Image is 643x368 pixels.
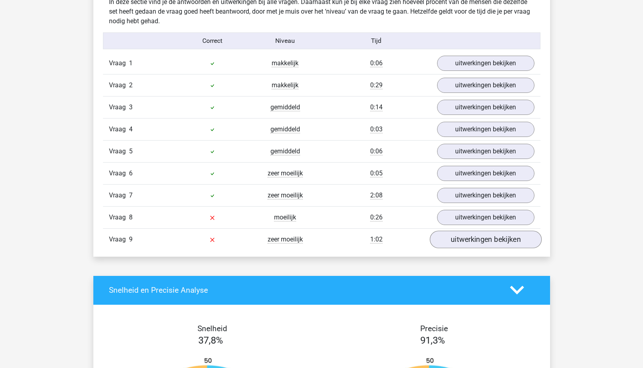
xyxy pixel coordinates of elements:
span: 0:14 [370,103,383,111]
a: uitwerkingen bekijken [429,231,541,248]
span: 0:06 [370,59,383,67]
span: zeer moeilijk [268,169,303,177]
span: Vraag [109,235,129,244]
span: Vraag [109,125,129,134]
span: gemiddeld [270,103,300,111]
span: Vraag [109,80,129,90]
a: uitwerkingen bekijken [437,210,534,225]
a: uitwerkingen bekijken [437,166,534,181]
span: 6 [129,169,133,177]
a: uitwerkingen bekijken [437,78,534,93]
a: uitwerkingen bekijken [437,56,534,71]
span: zeer moeilijk [268,235,303,243]
span: 5 [129,147,133,155]
span: 0:05 [370,169,383,177]
span: 0:26 [370,213,383,221]
span: 7 [129,191,133,199]
span: Vraag [109,103,129,112]
span: gemiddeld [270,147,300,155]
a: uitwerkingen bekijken [437,144,534,159]
h4: Snelheid [109,324,316,333]
span: 2 [129,81,133,89]
span: 91,3% [420,335,445,346]
span: 1:02 [370,235,383,243]
span: gemiddeld [270,125,300,133]
span: 9 [129,235,133,243]
span: 0:29 [370,81,383,89]
a: uitwerkingen bekijken [437,122,534,137]
span: 1 [129,59,133,67]
a: uitwerkingen bekijken [437,100,534,115]
span: Vraag [109,147,129,156]
h4: Snelheid en Precisie Analyse [109,286,498,295]
span: 8 [129,213,133,221]
a: uitwerkingen bekijken [437,188,534,203]
span: zeer moeilijk [268,191,303,199]
span: Vraag [109,213,129,222]
span: Vraag [109,191,129,200]
span: moeilijk [274,213,296,221]
span: 2:08 [370,191,383,199]
span: 0:06 [370,147,383,155]
h4: Precisie [331,324,538,333]
span: makkelijk [272,59,298,67]
div: Niveau [249,36,322,46]
span: makkelijk [272,81,298,89]
span: Vraag [109,169,129,178]
div: Correct [176,36,249,46]
span: 3 [129,103,133,111]
span: 0:03 [370,125,383,133]
span: 37,8% [198,335,223,346]
div: Tijd [321,36,431,46]
span: Vraag [109,58,129,68]
span: 4 [129,125,133,133]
